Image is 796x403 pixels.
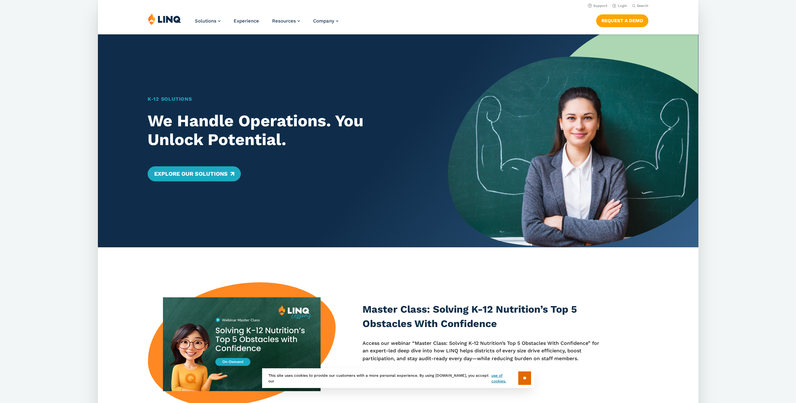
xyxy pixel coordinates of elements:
img: LINQ | K‑12 Software [148,13,181,25]
a: Explore Our Solutions [148,166,241,181]
span: Search [636,4,648,8]
div: This site uses cookies to provide our customers with a more personal experience. By using [DOMAIN... [262,368,534,388]
a: use of cookies. [491,373,518,384]
a: Request a Demo [596,14,648,27]
h2: We Handle Operations. You Unlock Potential. [148,112,423,149]
h1: K‑12 Solutions [148,95,423,103]
nav: Button Navigation [596,13,648,27]
a: Login [612,4,627,8]
a: Support [588,4,607,8]
img: Home Banner [448,34,698,247]
span: Company [313,18,334,24]
a: Company [313,18,338,24]
a: Resources [272,18,300,24]
nav: Utility Navigation [98,2,698,9]
button: Open Search Bar [632,3,648,8]
span: Solutions [195,18,216,24]
a: Experience [234,18,259,24]
a: Solutions [195,18,221,24]
nav: Primary Navigation [195,13,338,34]
span: Resources [272,18,296,24]
p: Access our webinar “Master Class: Solving K-12 Nutrition’s Top 5 Obstacles With Confidence” for a... [363,340,605,362]
h3: Master Class: Solving K-12 Nutrition’s Top 5 Obstacles With Confidence [363,302,605,331]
